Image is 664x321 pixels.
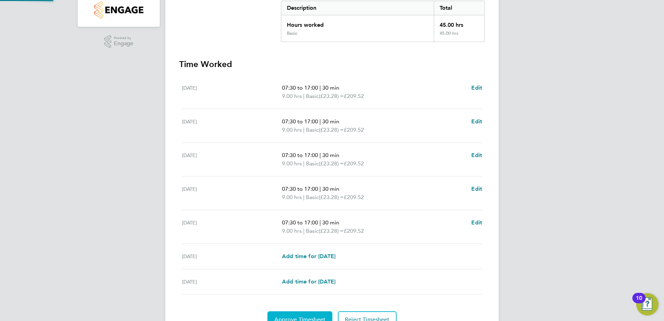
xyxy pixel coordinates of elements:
[322,118,339,125] span: 30 min
[306,227,319,235] span: Basic
[319,186,321,192] span: |
[282,219,318,226] span: 07:30 to 17:00
[306,126,319,134] span: Basic
[322,219,339,226] span: 30 min
[282,84,318,91] span: 07:30 to 17:00
[182,151,282,168] div: [DATE]
[179,59,485,70] h3: Time Worked
[303,228,305,234] span: |
[282,228,302,234] span: 9.00 hrs
[287,31,297,36] div: Basic
[306,92,319,100] span: Basic
[471,151,482,159] a: Edit
[471,118,482,125] span: Edit
[281,15,434,31] div: Hours worked
[344,160,364,167] span: £209.52
[319,84,321,91] span: |
[319,93,344,99] span: (£23.28) =
[471,185,482,193] a: Edit
[636,293,658,315] button: Open Resource Center, 10 new notifications
[182,219,282,235] div: [DATE]
[303,93,305,99] span: |
[344,93,364,99] span: £209.52
[434,15,484,31] div: 45.00 hrs
[282,278,335,286] a: Add time for [DATE]
[282,252,335,261] a: Add time for [DATE]
[319,194,344,200] span: (£23.28) =
[319,219,321,226] span: |
[636,298,642,307] div: 10
[114,41,133,47] span: Engage
[344,194,364,200] span: £209.52
[322,152,339,158] span: 30 min
[182,84,282,100] div: [DATE]
[471,186,482,192] span: Edit
[104,35,134,48] a: Powered byEngage
[282,126,302,133] span: 9.00 hrs
[322,186,339,192] span: 30 min
[282,186,318,192] span: 07:30 to 17:00
[319,126,344,133] span: (£23.28) =
[282,160,302,167] span: 9.00 hrs
[94,1,143,18] img: countryside-properties-logo-retina.png
[281,1,434,15] div: Description
[86,1,151,18] a: Go to home page
[471,117,482,126] a: Edit
[306,193,319,201] span: Basic
[282,253,335,260] span: Add time for [DATE]
[319,152,321,158] span: |
[319,118,321,125] span: |
[471,84,482,91] span: Edit
[471,152,482,158] span: Edit
[282,278,335,285] span: Add time for [DATE]
[471,219,482,226] span: Edit
[182,278,282,286] div: [DATE]
[319,160,344,167] span: (£23.28) =
[114,35,133,41] span: Powered by
[344,126,364,133] span: £209.52
[303,160,305,167] span: |
[344,228,364,234] span: £209.52
[306,159,319,168] span: Basic
[281,1,485,42] div: Summary
[471,84,482,92] a: Edit
[303,194,305,200] span: |
[182,252,282,261] div: [DATE]
[471,219,482,227] a: Edit
[282,152,318,158] span: 07:30 to 17:00
[182,185,282,201] div: [DATE]
[319,228,344,234] span: (£23.28) =
[303,126,305,133] span: |
[434,1,484,15] div: Total
[322,84,339,91] span: 30 min
[434,31,484,42] div: 45.00 hrs
[282,93,302,99] span: 9.00 hrs
[282,194,302,200] span: 9.00 hrs
[182,117,282,134] div: [DATE]
[282,118,318,125] span: 07:30 to 17:00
